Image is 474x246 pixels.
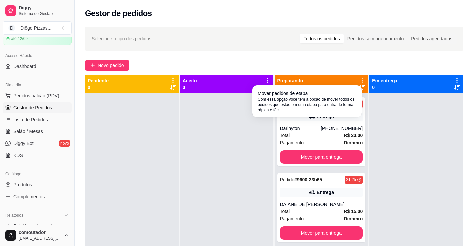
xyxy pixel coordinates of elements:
[3,80,72,90] div: Dia a dia
[13,128,43,135] span: Salão / Mesas
[344,133,363,138] strong: R$ 23,00
[372,77,397,84] p: Em entrega
[407,34,456,43] div: Pedidos agendados
[19,236,61,241] span: [EMAIL_ADDRESS][DOMAIN_NAME]
[88,77,109,84] p: Pendente
[183,84,197,91] p: 0
[277,77,303,84] p: Preparando
[88,84,109,91] p: 0
[294,177,322,182] strong: # 9600-33b65
[11,36,28,41] article: até 12/09
[92,35,151,42] span: Selecione o tipo dos pedidos
[280,150,363,164] button: Mover para entrega
[13,223,57,229] span: Relatórios de vendas
[280,208,290,215] span: Total
[5,213,23,218] span: Relatórios
[85,8,152,19] h2: Gestor de pedidos
[344,140,363,145] strong: Dinheiro
[13,181,32,188] span: Produtos
[183,77,197,84] p: Aceito
[280,177,295,182] span: Pedido
[280,132,290,139] span: Total
[344,34,407,43] div: Pedidos sem agendamento
[13,152,23,159] span: KDS
[280,125,321,132] div: Darlhyton
[90,63,95,68] span: plus
[13,104,52,111] span: Gestor de Pedidos
[13,63,36,70] span: Dashboard
[344,216,363,221] strong: Dinheiro
[280,215,304,222] span: Pagamento
[344,209,363,214] strong: R$ 15,00
[13,193,45,200] span: Complementos
[300,34,344,43] div: Todos os pedidos
[98,62,124,69] span: Novo pedido
[20,25,51,31] div: Diêgo Pizzas ...
[8,25,15,31] span: D
[19,230,61,236] span: comoutador
[346,177,356,182] div: 21:25
[280,226,363,240] button: Mover para entrega
[3,50,72,61] div: Acesso Rápido
[321,125,363,132] div: [PHONE_NUMBER]
[3,21,72,35] button: Select a team
[280,201,363,208] div: DAIANE DE [PERSON_NAME]
[258,90,308,97] span: Mover pedidos de etapa
[277,84,303,91] p: 48
[280,139,304,146] span: Pagamento
[13,116,48,123] span: Lista de Pedidos
[19,11,69,16] span: Sistema de Gestão
[13,92,59,99] span: Pedidos balcão (PDV)
[372,84,397,91] p: 0
[3,169,72,179] div: Catálogo
[258,97,356,113] span: Com essa opção você tem a opção de mover todos os pedidos que estão em uma etapa para outra de fo...
[13,140,34,147] span: Diggy Bot
[19,5,69,11] span: Diggy
[317,189,334,196] div: Entrega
